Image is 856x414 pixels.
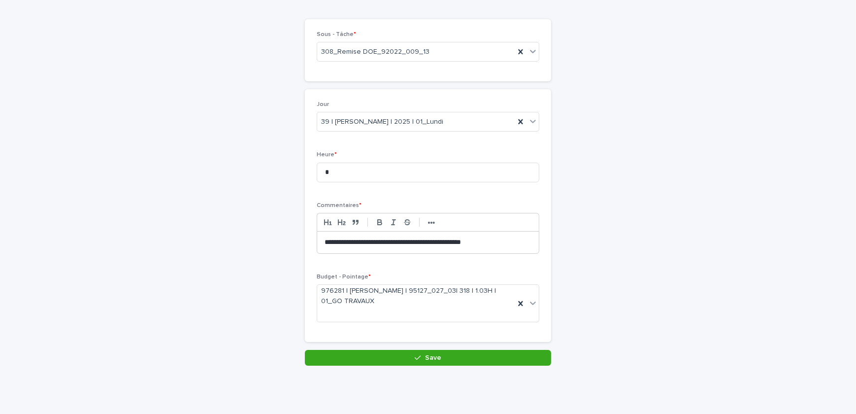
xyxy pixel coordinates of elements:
span: Budget - Pointage [317,274,371,280]
span: Sous - Tâche [317,32,356,37]
span: Save [425,354,441,361]
span: 976281 | [PERSON_NAME] | 95127_027_03| 318 | 1.03H | 01_GO TRAVAUX [321,286,511,307]
span: Jour [317,102,329,107]
button: ••• [425,216,438,228]
span: 308_Remise DOE_92022_009_13 [321,47,429,57]
span: Heure [317,152,337,158]
span: Commentaires [317,203,362,208]
strong: ••• [428,219,435,227]
button: Save [305,350,551,366]
span: 39 | [PERSON_NAME] | 2025 | 01_Lundi [321,117,443,127]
